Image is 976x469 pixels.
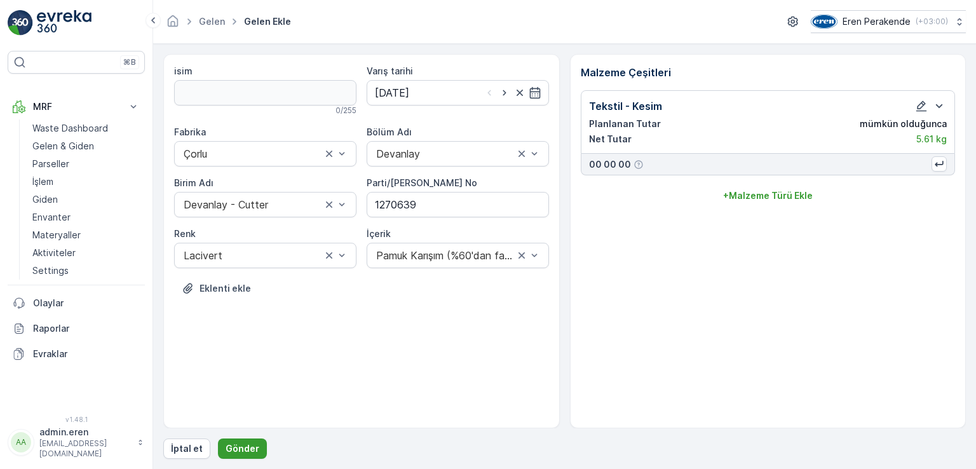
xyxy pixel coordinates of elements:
[27,208,145,226] a: Envanter
[11,271,59,282] span: Net Tutar :
[33,348,140,360] p: Evraklar
[32,264,69,277] p: Settings
[226,442,259,455] p: Gönder
[27,155,145,173] a: Parseller
[32,193,58,206] p: Giden
[33,322,140,335] p: Raporlar
[174,278,259,299] button: Dosya Yükle
[200,282,251,295] p: Eklenti ekle
[27,119,145,137] a: Waste Dashboard
[367,228,391,239] label: İçerik
[218,438,267,459] button: Gönder
[39,426,131,438] p: admin.eren
[11,432,31,452] div: AA
[27,137,145,155] a: Gelen & Giden
[367,126,412,137] label: Bölüm Adı
[32,140,94,153] p: Gelen & Giden
[581,186,956,206] button: +Malzeme Türü Ekle
[27,173,145,191] a: İşlem
[335,105,356,116] p: 0 / 255
[174,228,196,239] label: Renk
[174,126,206,137] label: Fabrika
[27,191,145,208] a: Giden
[174,177,213,188] label: Birim Adı
[42,208,96,219] span: Kayıt #7704
[32,158,69,170] p: Parseller
[163,438,210,459] button: İptal et
[41,334,96,345] span: %100 Pamuk
[33,297,140,309] p: Olaylar
[581,65,956,80] p: Malzeme Çeşitleri
[11,313,38,324] span: Renk :
[80,250,147,261] span: Tekstil - Kesim
[723,189,813,202] p: + Malzeme Türü Ekle
[174,65,193,76] label: isim
[811,10,966,33] button: Eren Perakende(+03:00)
[8,416,145,423] span: v 1.48.1
[241,15,294,28] span: Gelen ekle
[67,229,97,240] span: [DATE]
[32,122,108,135] p: Waste Dashboard
[38,313,62,324] span: Siyah
[589,118,661,130] p: Planlanan Tutar
[367,177,477,188] label: Parti/[PERSON_NAME] No
[634,160,644,170] div: Yardım Araç İkonu
[589,158,631,171] p: 00 00 00
[916,17,948,27] p: ( +03:00 )
[59,271,96,282] span: 10.72 kg
[33,100,119,113] p: MRF
[8,290,145,316] a: Olaylar
[916,133,947,146] p: 5.61 kg
[811,15,837,29] img: image_16_2KwAvdm.png
[32,175,53,188] p: İşlem
[199,16,225,27] a: Gelen
[123,57,136,67] p: ⌘B
[367,80,549,105] input: dd/mm/yyyy
[32,229,81,241] p: Materyaller
[8,316,145,341] a: Raporlar
[27,262,145,280] a: Settings
[11,334,41,345] span: İçerik :
[11,292,61,303] span: Bölüm Adı :
[367,65,413,76] label: Varış tarihi
[589,133,632,146] p: Net Tutar
[61,292,101,303] span: Devanlay
[32,247,76,259] p: Aktiviteler
[27,244,145,262] a: Aktiviteler
[860,118,947,130] p: mümkün olduğunca
[37,10,91,36] img: logo_light-DOdMpM7g.png
[11,250,80,261] span: Malzeme Türü :
[11,208,42,219] span: Name :
[843,15,911,28] p: Eren Perakende
[8,341,145,367] a: Evraklar
[8,426,145,459] button: AAadmin.eren[EMAIL_ADDRESS][DOMAIN_NAME]
[39,438,131,459] p: [EMAIL_ADDRESS][DOMAIN_NAME]
[11,229,67,240] span: Arrive Date :
[27,226,145,244] a: Materyaller
[589,99,662,114] p: Tekstil - Kesim
[32,211,71,224] p: Envanter
[171,442,203,455] p: İptal et
[8,94,145,119] button: MRF
[456,11,518,26] p: Kayıt #7704
[8,10,33,36] img: logo
[166,19,180,30] a: Ana Sayfa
